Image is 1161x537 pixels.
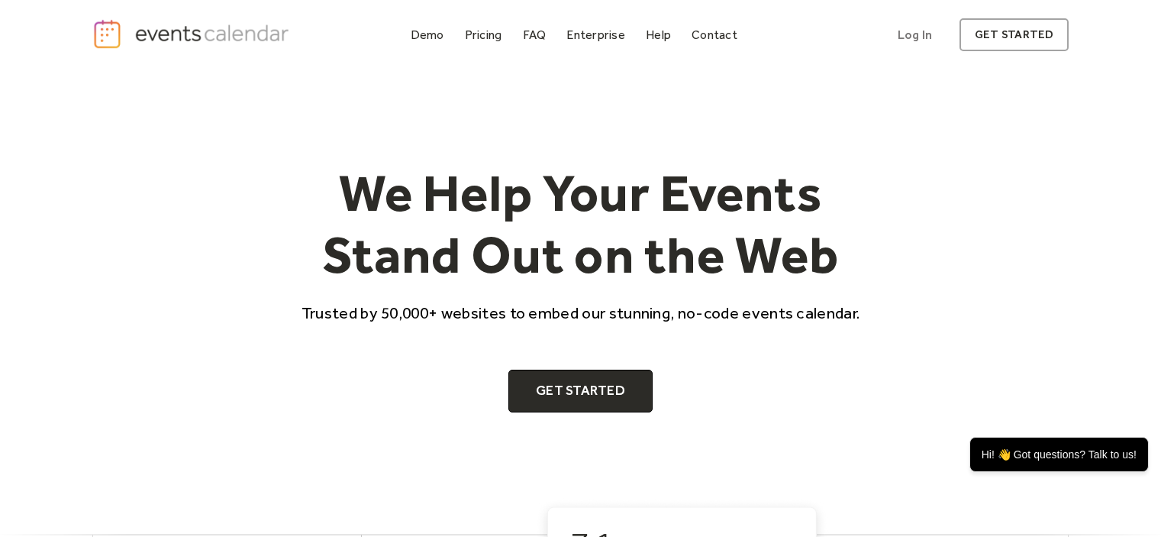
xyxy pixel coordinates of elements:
a: Pricing [459,24,508,45]
div: FAQ [523,31,547,39]
div: Help [646,31,671,39]
p: Trusted by 50,000+ websites to embed our stunning, no-code events calendar. [288,302,874,324]
a: get started [959,18,1069,51]
div: Pricing [465,31,502,39]
div: Demo [411,31,444,39]
a: Contact [685,24,743,45]
a: Help [640,24,677,45]
a: Get Started [508,370,653,412]
a: Enterprise [560,24,630,45]
div: Contact [692,31,737,39]
a: Demo [405,24,450,45]
div: Enterprise [566,31,624,39]
h1: We Help Your Events Stand Out on the Web [288,162,874,286]
a: Log In [882,18,947,51]
a: FAQ [517,24,553,45]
